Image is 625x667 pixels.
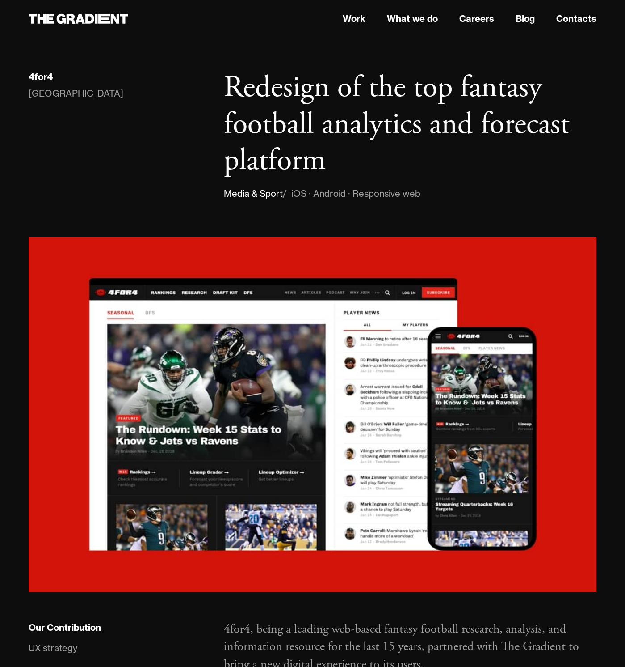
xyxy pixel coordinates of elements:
div: UX strategy [29,641,77,655]
div: Our Contribution [29,622,101,633]
div: / iOS · Android · Responsive web [283,187,420,201]
a: What we do [387,12,438,25]
a: Blog [516,12,535,25]
a: Contacts [556,12,596,25]
a: Careers [459,12,494,25]
div: 4for4 [29,71,53,83]
div: Media & Sport [224,187,283,201]
h1: Redesign of the top fantasy football analytics and forecast platform [224,70,596,179]
a: Work [343,12,365,25]
div: [GEOGRAPHIC_DATA] [29,86,123,101]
